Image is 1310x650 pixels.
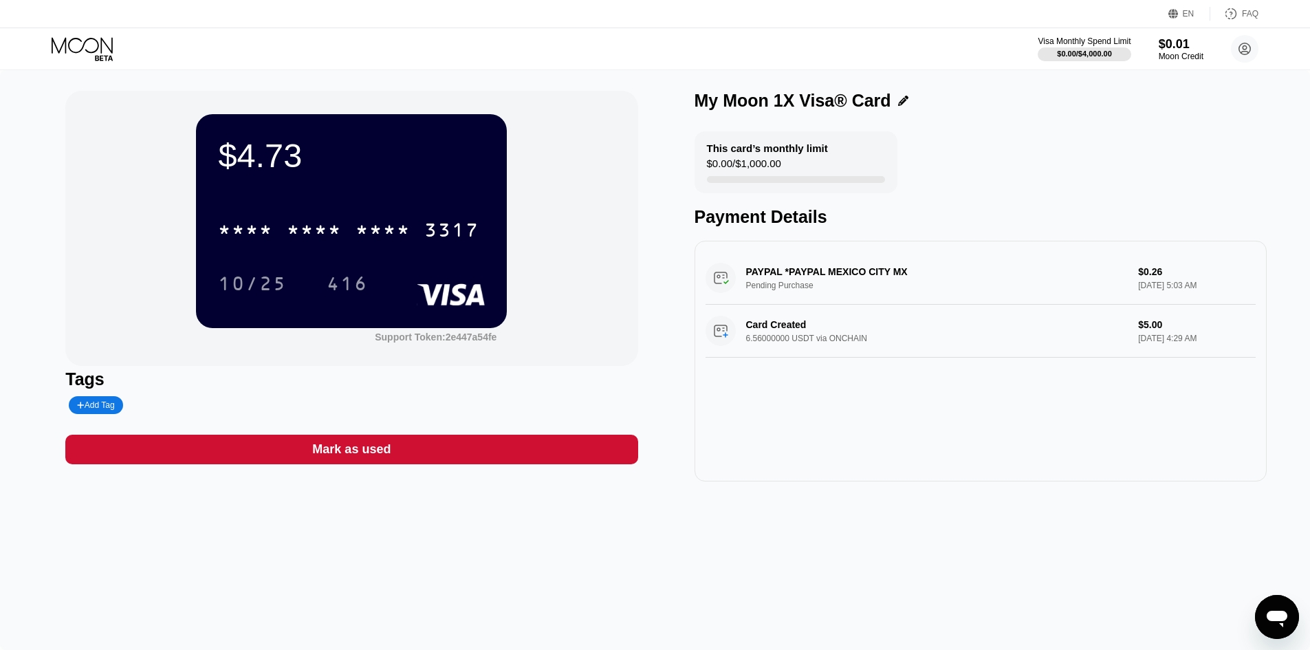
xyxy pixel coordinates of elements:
div: EN [1168,7,1210,21]
div: 10/25 [218,274,287,296]
div: My Moon 1X Visa® Card [695,91,891,111]
div: Payment Details [695,207,1267,227]
div: FAQ [1242,9,1258,19]
div: 10/25 [208,266,297,301]
div: 416 [327,274,368,296]
div: Add Tag [77,400,114,410]
div: Add Tag [69,396,122,414]
div: Visa Monthly Spend Limit$0.00/$4,000.00 [1038,36,1131,61]
div: Mark as used [65,435,637,464]
div: $4.73 [218,136,485,175]
iframe: Button to launch messaging window [1255,595,1299,639]
div: $0.01Moon Credit [1159,37,1203,61]
div: $0.00 / $1,000.00 [707,158,781,176]
div: Support Token:2e447a54fe [375,332,496,343]
div: Tags [65,369,637,389]
div: FAQ [1210,7,1258,21]
div: This card’s monthly limit [707,142,828,154]
div: $0.00 / $4,000.00 [1057,50,1112,58]
div: Moon Credit [1159,52,1203,61]
div: EN [1183,9,1194,19]
div: 416 [316,266,378,301]
div: $0.01 [1159,37,1203,52]
div: Visa Monthly Spend Limit [1038,36,1131,46]
div: Mark as used [312,442,391,457]
div: 3317 [424,221,479,243]
div: Support Token: 2e447a54fe [375,332,496,343]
